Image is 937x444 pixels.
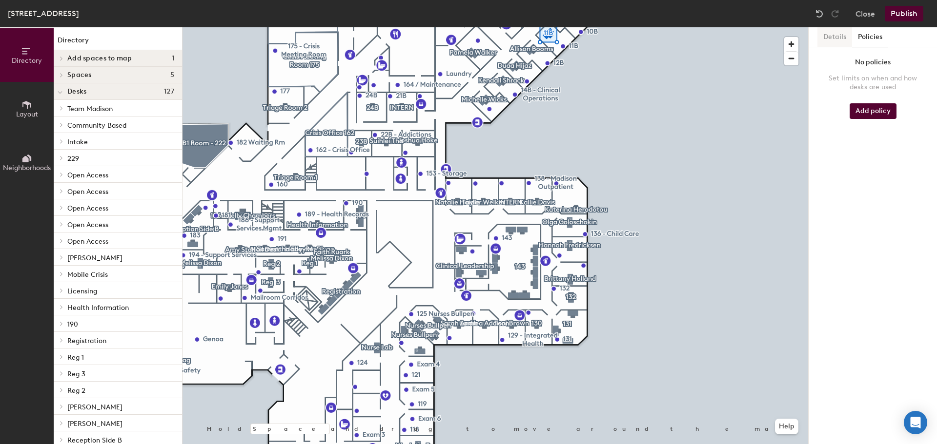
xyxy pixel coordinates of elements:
[67,71,92,79] span: Spaces
[850,103,896,119] button: Add policy
[170,71,174,79] span: 5
[67,337,106,345] span: Registration
[67,188,108,196] span: Open Access
[67,55,132,62] span: Add spaces to map
[67,270,108,279] span: Mobile Crisis
[852,27,888,47] button: Policies
[67,304,129,312] span: Health Information
[817,27,852,47] button: Details
[67,138,88,146] span: Intake
[172,55,174,62] span: 1
[67,237,108,246] span: Open Access
[67,105,113,113] span: Team Madison
[3,164,51,172] span: Neighborhoods
[67,221,108,229] span: Open Access
[828,74,917,92] div: Set limits on when and how desks are used
[855,58,891,66] div: No policies
[8,7,79,19] div: [STREET_ADDRESS]
[67,287,97,295] span: Licensing
[67,121,126,130] span: Community Based
[16,110,38,118] span: Layout
[67,403,122,411] span: [PERSON_NAME]
[67,370,85,378] span: Reg 3
[856,6,875,21] button: Close
[815,9,824,19] img: Undo
[67,420,122,428] span: [PERSON_NAME]
[67,386,85,395] span: Reg 2
[904,411,927,434] div: Open Intercom Messenger
[67,320,78,328] span: 190
[67,254,122,262] span: [PERSON_NAME]
[12,57,42,65] span: Directory
[830,9,840,19] img: Redo
[54,35,182,50] h1: Directory
[164,88,174,96] span: 127
[885,6,923,21] button: Publish
[67,171,108,179] span: Open Access
[67,353,84,362] span: Reg 1
[67,88,86,96] span: Desks
[775,419,798,434] button: Help
[67,154,79,163] span: 229
[67,204,108,212] span: Open Access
